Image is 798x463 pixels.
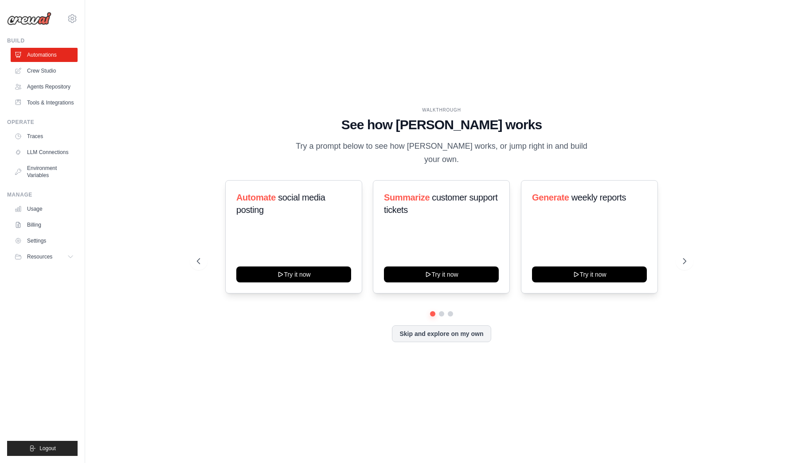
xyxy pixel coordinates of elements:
p: Try a prompt below to see how [PERSON_NAME] works, or jump right in and build your own. [293,140,591,166]
span: weekly reports [571,193,626,202]
button: Try it now [236,266,351,282]
div: Operate [7,119,78,126]
h1: See how [PERSON_NAME] works [197,117,686,133]
div: Build [7,37,78,44]
button: Logout [7,441,78,456]
a: Agents Repository [11,80,78,94]
a: Tools & Integrations [11,96,78,110]
span: Summarize [384,193,430,202]
span: Generate [532,193,569,202]
a: Automations [11,48,78,62]
button: Try it now [532,266,647,282]
a: Billing [11,218,78,232]
button: Resources [11,250,78,264]
span: social media posting [236,193,325,215]
span: Automate [236,193,276,202]
a: Usage [11,202,78,216]
div: WALKTHROUGH [197,107,686,113]
a: Crew Studio [11,64,78,78]
img: Logo [7,12,51,25]
a: Environment Variables [11,161,78,182]
a: Traces [11,129,78,143]
button: Skip and explore on my own [392,325,491,342]
span: Resources [27,253,52,260]
span: customer support tickets [384,193,497,215]
span: Logout [39,445,56,452]
button: Try it now [384,266,499,282]
div: Manage [7,191,78,198]
a: LLM Connections [11,145,78,159]
a: Settings [11,234,78,248]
